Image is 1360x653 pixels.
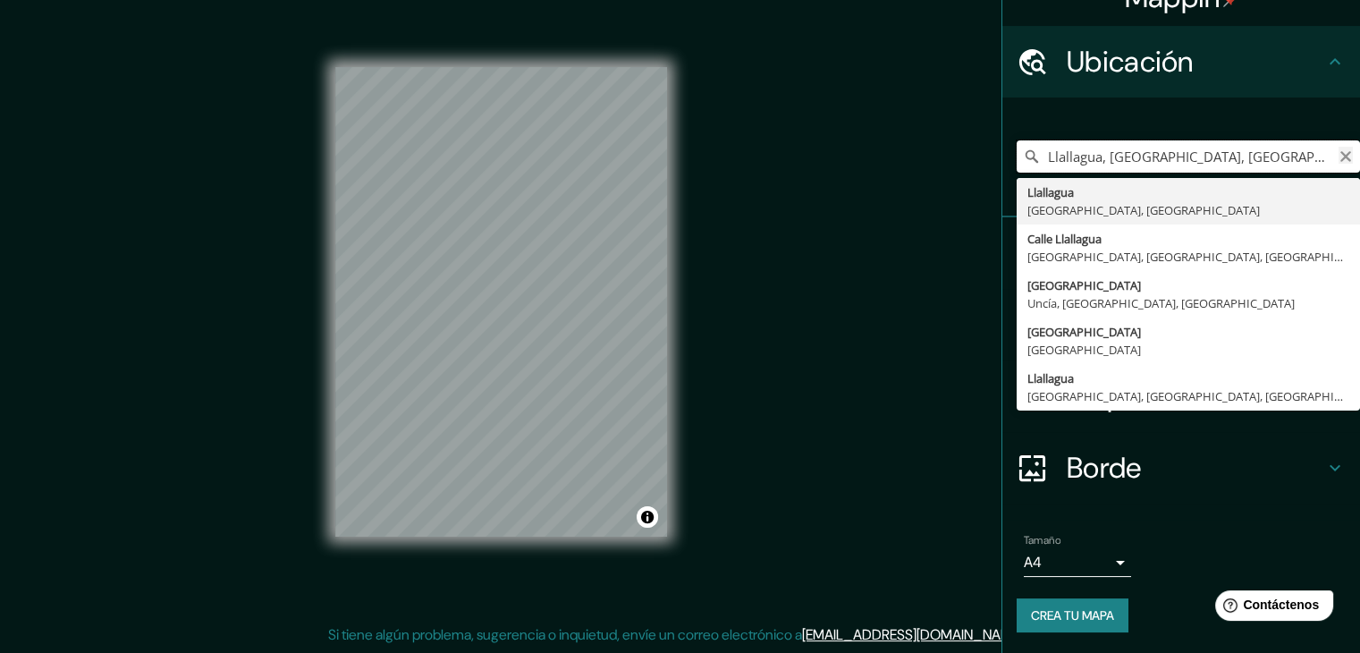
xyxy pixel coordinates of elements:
[1067,43,1194,81] font: Ubicación
[1002,432,1360,504] div: Borde
[1027,231,1102,247] font: Calle Llallagua
[1027,202,1260,218] font: [GEOGRAPHIC_DATA], [GEOGRAPHIC_DATA]
[1017,598,1128,632] button: Crea tu mapa
[328,625,802,644] font: Si tiene algún problema, sugerencia o inquietud, envíe un correo electrónico a
[1027,295,1295,311] font: Uncía, [GEOGRAPHIC_DATA], [GEOGRAPHIC_DATA]
[1027,370,1074,386] font: Llallagua
[1027,184,1074,200] font: Llallagua
[1027,342,1141,358] font: [GEOGRAPHIC_DATA]
[1031,607,1114,623] font: Crea tu mapa
[1067,449,1142,487] font: Borde
[1024,548,1131,577] div: A4
[1002,26,1360,98] div: Ubicación
[335,67,667,537] canvas: Mapa
[1002,217,1360,289] div: Patas
[637,506,658,528] button: Activar o desactivar atribución
[1027,277,1141,293] font: [GEOGRAPHIC_DATA]
[1201,583,1340,633] iframe: Lanzador de widgets de ayuda
[1017,140,1360,173] input: Elige tu ciudad o zona
[1027,324,1141,340] font: [GEOGRAPHIC_DATA]
[1002,289,1360,360] div: Estilo
[1024,553,1042,572] font: A4
[1339,147,1353,164] button: Claro
[1024,533,1060,547] font: Tamaño
[1002,360,1360,432] div: Disposición
[802,625,1023,644] a: [EMAIL_ADDRESS][DOMAIN_NAME]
